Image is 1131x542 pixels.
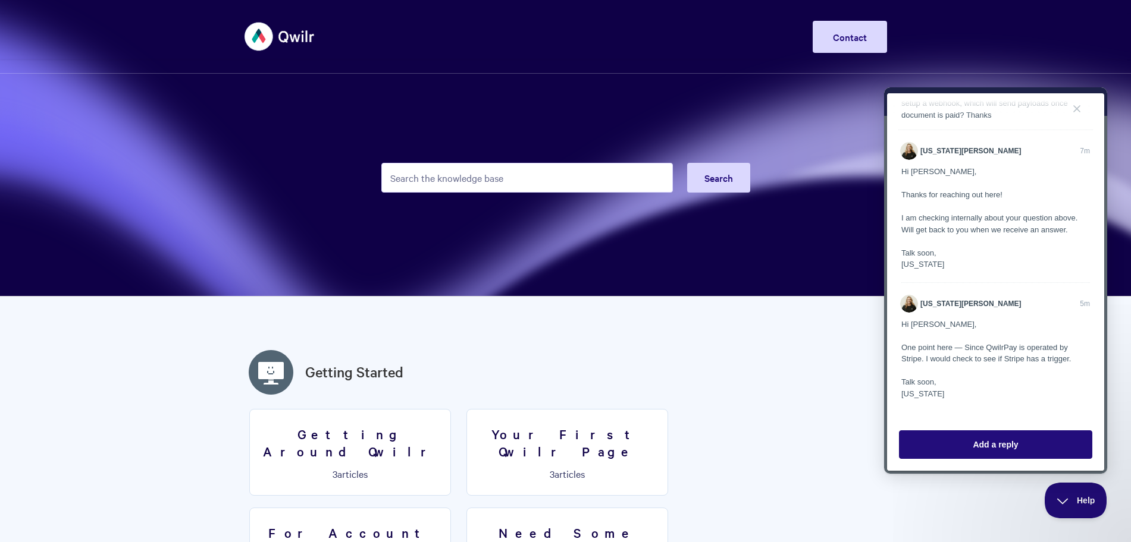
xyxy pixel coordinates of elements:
p: articles [257,468,443,479]
a: Contact [813,21,887,53]
span: [US_STATE][PERSON_NAME] [36,58,196,69]
span: 3 [333,467,337,480]
a: Getting Started [305,361,403,383]
h3: Getting Around Qwilr [257,426,443,459]
p: articles [474,468,660,479]
div: Hi [PERSON_NAME], One point here — Since QwilrPay is operated by Stripe. I would check to see if ... [17,231,206,313]
span: Search [704,171,733,184]
span: Oct 13, 2025 [196,58,206,69]
span: [US_STATE][PERSON_NAME] [36,211,196,222]
img: Qwilr Help Center [245,14,315,59]
button: Search [687,163,750,193]
div: Hi [PERSON_NAME], Thanks for reaching out here! I am checking internally about your question abov... [17,78,206,183]
a: Your First Qwilr Page 3articles [466,409,668,496]
a: Getting Around Qwilr 3articles [249,409,451,496]
button: Add a reply [15,343,208,371]
span: 3 [550,467,554,480]
iframe: Help Scout Beacon - Close [1045,483,1107,518]
iframe: Help Scout Beacon - Live Chat, Contact Form, and Knowledge Base [884,87,1107,474]
input: Search the knowledge base [381,163,673,193]
span: Oct 13, 2025 [196,211,206,222]
h3: Your First Qwilr Page [474,426,660,459]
